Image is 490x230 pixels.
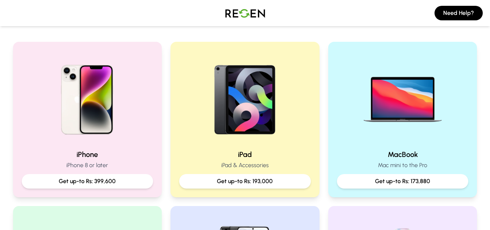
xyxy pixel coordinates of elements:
[179,149,311,160] h2: iPad
[185,177,305,186] p: Get up-to Rs: 193,000
[356,51,449,144] img: MacBook
[28,177,148,186] p: Get up-to Rs: 399,600
[220,3,271,23] img: Logo
[41,51,134,144] img: iPhone
[198,51,291,144] img: iPad
[22,161,153,170] p: iPhone 8 or later
[337,161,469,170] p: Mac mini to the Pro
[179,161,311,170] p: iPad & Accessories
[435,6,483,20] button: Need Help?
[343,177,463,186] p: Get up-to Rs: 173,880
[22,149,153,160] h2: iPhone
[337,149,469,160] h2: MacBook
